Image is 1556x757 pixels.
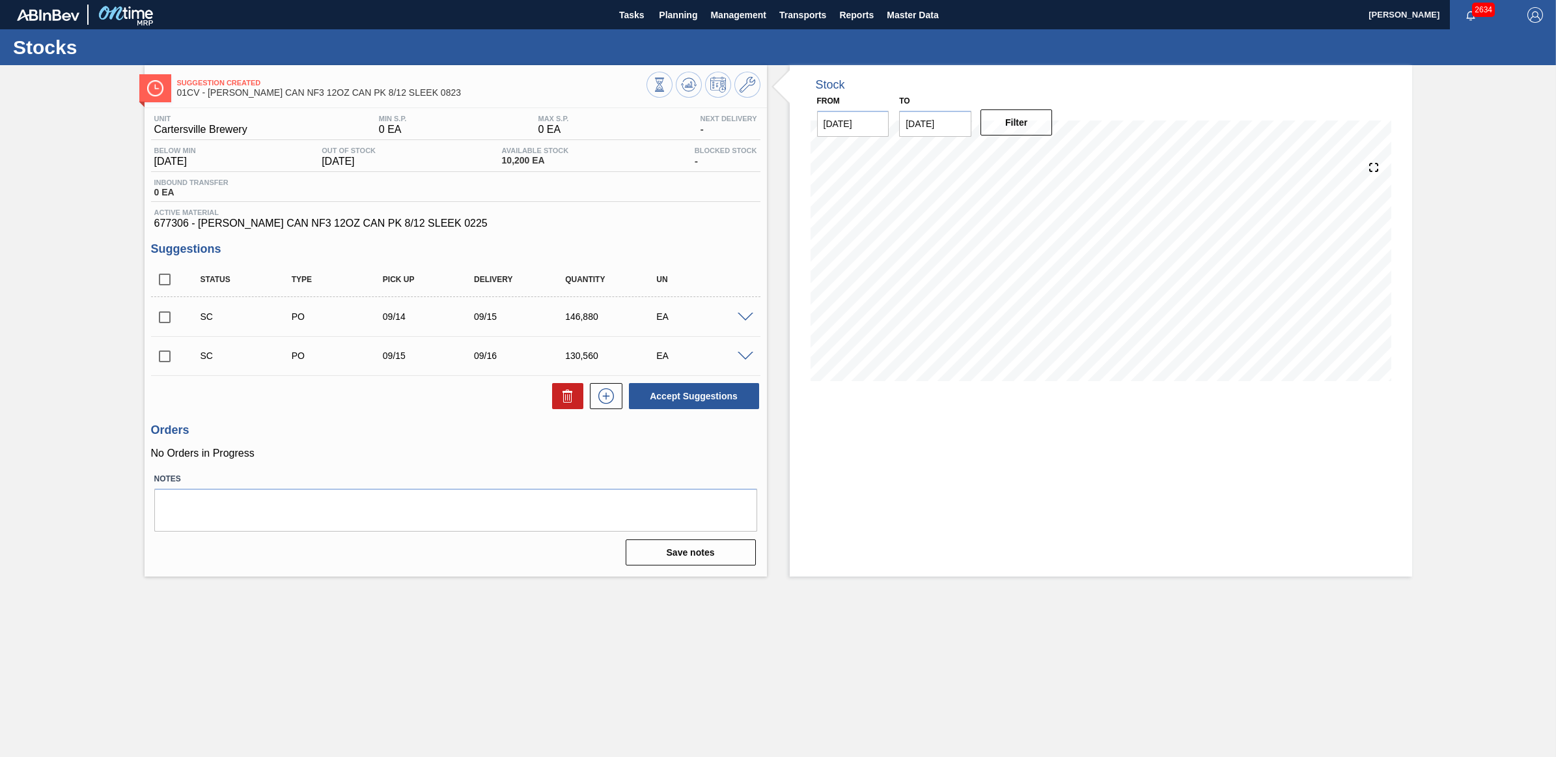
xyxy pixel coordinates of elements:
[695,147,757,154] span: Blocked Stock
[691,147,760,167] div: -
[887,7,938,23] span: Master Data
[734,72,760,98] button: Go to Master Data / General
[980,109,1053,136] button: Filter
[899,111,971,137] input: mm/dd/yyyy
[288,350,392,361] div: Purchase order
[538,115,568,122] span: MAX S.P.
[177,79,646,87] span: Suggestion Created
[177,88,646,98] span: 01CV - CARR CAN NF3 12OZ CAN PK 8/12 SLEEK 0823
[322,147,376,154] span: Out Of Stock
[617,7,646,23] span: Tasks
[779,7,826,23] span: Transports
[13,40,244,55] h1: Stocks
[380,275,483,284] div: Pick up
[197,311,301,322] div: Suggestion Created
[380,350,483,361] div: 09/15/2025
[562,275,665,284] div: Quantity
[653,350,757,361] div: EA
[471,275,574,284] div: Delivery
[562,311,665,322] div: 146,880
[197,350,301,361] div: Suggestion Created
[1527,7,1543,23] img: Logout
[546,383,583,409] div: Delete Suggestions
[899,96,910,106] label: to
[816,78,845,92] div: Stock
[653,275,757,284] div: UN
[197,275,301,284] div: Status
[288,275,392,284] div: Type
[817,96,840,106] label: From
[154,124,247,136] span: Cartersville Brewery
[379,124,407,136] span: 0 EA
[629,383,759,409] button: Accept Suggestions
[471,311,574,322] div: 09/15/2025
[322,156,376,167] span: [DATE]
[147,80,163,96] img: Ícone
[646,72,673,98] button: Stocks Overview
[839,7,874,23] span: Reports
[697,115,760,136] div: -
[17,9,79,21] img: TNhmsLtSVTkK8tSr43FrP2fwEKptu5GPRR3wAAAABJRU5ErkJggg==
[154,115,247,122] span: Unit
[626,539,756,565] button: Save notes
[154,188,229,197] span: 0 EA
[1450,6,1492,24] button: Notifications
[151,423,760,437] h3: Orders
[154,218,757,229] span: 677306 - [PERSON_NAME] CAN NF3 12OZ CAN PK 8/12 SLEEK 0225
[151,242,760,256] h3: Suggestions
[154,156,196,167] span: [DATE]
[154,470,757,489] label: Notes
[154,147,196,154] span: Below Min
[379,115,407,122] span: MIN S.P.
[151,448,760,459] p: No Orders in Progress
[583,383,622,409] div: New suggestion
[562,350,665,361] div: 130,560
[502,156,569,165] span: 10,200 EA
[154,208,757,216] span: Active Material
[622,382,760,410] div: Accept Suggestions
[700,115,757,122] span: Next Delivery
[705,72,731,98] button: Schedule Inventory
[817,111,889,137] input: mm/dd/yyyy
[380,311,483,322] div: 09/14/2025
[710,7,766,23] span: Management
[676,72,702,98] button: Update Chart
[653,311,757,322] div: EA
[471,350,574,361] div: 09/16/2025
[502,147,569,154] span: Available Stock
[659,7,697,23] span: Planning
[288,311,392,322] div: Purchase order
[1472,3,1495,17] span: 2634
[154,179,229,186] span: Inbound Transfer
[538,124,568,136] span: 0 EA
